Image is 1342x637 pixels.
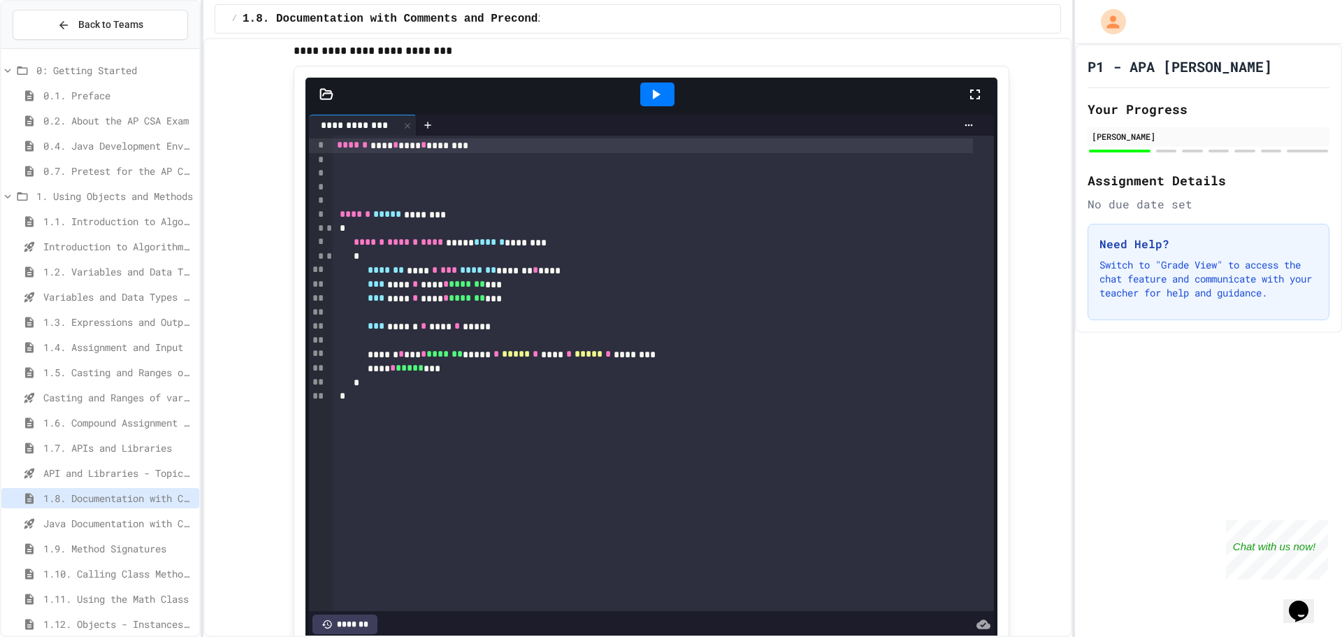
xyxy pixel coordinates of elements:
[43,315,194,329] span: 1.3. Expressions and Output [New]
[43,592,194,606] span: 1.11. Using the Math Class
[43,566,194,581] span: 1.10. Calling Class Methods
[1086,6,1130,38] div: My Account
[43,113,194,128] span: 0.2. About the AP CSA Exam
[43,365,194,380] span: 1.5. Casting and Ranges of Values
[43,441,194,455] span: 1.7. APIs and Libraries
[43,415,194,430] span: 1.6. Compound Assignment Operators
[1088,57,1272,76] h1: P1 - APA [PERSON_NAME]
[43,516,194,531] span: Java Documentation with Comments - Topic 1.8
[1099,258,1318,300] p: Switch to "Grade View" to access the chat feature and communicate with your teacher for help and ...
[43,617,194,631] span: 1.12. Objects - Instances of Classes
[78,17,143,32] span: Back to Teams
[36,189,194,203] span: 1. Using Objects and Methods
[232,13,237,24] span: /
[1226,520,1328,580] iframe: chat widget
[13,10,188,40] button: Back to Teams
[43,466,194,480] span: API and Libraries - Topic 1.7
[36,63,194,78] span: 0: Getting Started
[1092,130,1325,143] div: [PERSON_NAME]
[43,340,194,355] span: 1.4. Assignment and Input
[1088,171,1329,190] h2: Assignment Details
[43,264,194,279] span: 1.2. Variables and Data Types
[1283,581,1328,623] iframe: chat widget
[43,239,194,254] span: Introduction to Algorithms, Programming, and Compilers
[43,138,194,153] span: 0.4. Java Development Environments
[43,214,194,229] span: 1.1. Introduction to Algorithms, Programming, and Compilers
[43,289,194,304] span: Variables and Data Types - Quiz
[43,164,194,178] span: 0.7. Pretest for the AP CSA Exam
[1099,236,1318,252] h3: Need Help?
[43,88,194,103] span: 0.1. Preface
[1088,196,1329,213] div: No due date set
[43,491,194,506] span: 1.8. Documentation with Comments and Preconditions
[43,390,194,405] span: Casting and Ranges of variables - Quiz
[243,10,578,27] span: 1.8. Documentation with Comments and Preconditions
[43,541,194,556] span: 1.9. Method Signatures
[1088,99,1329,119] h2: Your Progress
